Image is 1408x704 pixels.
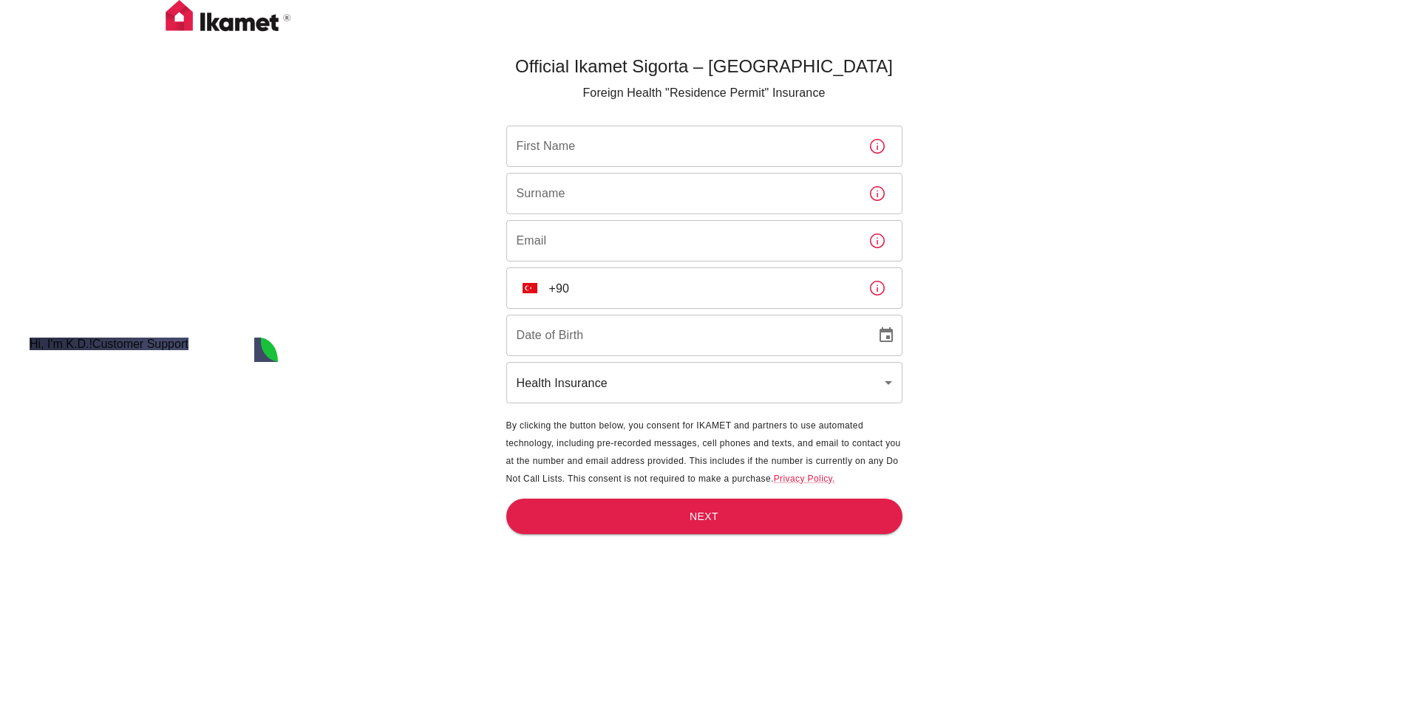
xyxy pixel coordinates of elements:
button: Choose date [871,321,901,350]
a: Privacy Policy. [774,474,835,484]
span: By clicking the button below, you consent for IKAMET and partners to use automated technology, in... [506,420,901,484]
input: DD/MM/YYYY [506,315,865,356]
jdiv: Hi, I'm K.D.! [30,338,92,350]
button: Select country [517,275,543,301]
img: unknown [523,283,537,293]
h5: Official Ikamet Sigorta – [GEOGRAPHIC_DATA] [506,55,902,78]
div: Health Insurance [506,362,902,403]
jdiv: Customer Support [92,338,188,350]
button: Next [506,499,902,535]
p: Foreign Health "Residence Permit" Insurance [506,84,902,102]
